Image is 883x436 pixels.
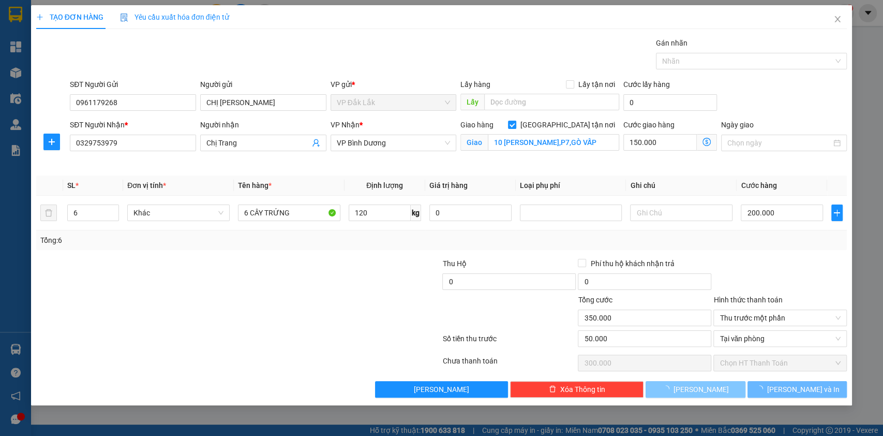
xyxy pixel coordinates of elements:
button: Close [823,5,852,34]
span: VP Bình Dương [337,135,451,151]
th: Loại phụ phí [516,176,626,196]
span: dollar-circle [702,138,711,146]
div: SĐT Người Gửi [70,79,196,90]
span: Lấy [460,94,484,110]
input: 0 [429,205,512,221]
div: Người gửi [200,79,326,90]
span: Định lượng [366,181,403,190]
span: loading [756,385,767,393]
div: Chưa thanh toán [442,355,577,373]
span: plus [44,138,59,146]
span: Khác [133,205,223,221]
span: VP Nhận [331,121,360,129]
img: icon [120,13,128,22]
label: Số tiền thu trước [443,335,497,343]
button: deleteXóa Thông tin [510,381,643,398]
input: VD: Bàn, Ghế [238,205,340,221]
div: Người nhận [200,119,326,130]
span: plus [36,13,43,21]
span: Yêu cầu xuất hóa đơn điện tử [120,13,229,21]
label: Cước lấy hàng [623,80,670,89]
label: Gán nhãn [656,39,687,47]
label: Hình thức thanh toán [713,296,782,304]
input: Giao tận nơi [488,134,619,151]
span: [PERSON_NAME] [674,384,729,395]
span: Thu trước một phần [720,310,841,326]
button: plus [43,134,60,150]
button: delete [40,205,57,221]
label: Cước giao hàng [623,121,675,129]
span: Giao hàng [460,121,493,129]
span: delete [549,385,556,394]
div: VP gửi [331,79,457,90]
div: SĐT Người Nhận [70,119,196,130]
span: Giao [460,134,488,151]
span: Lấy tận nơi [574,79,619,90]
span: Chọn HT Thanh Toán [720,355,841,371]
span: Tại văn phòng [720,331,841,346]
span: Xóa Thông tin [560,384,605,395]
th: Ghi chú [626,176,737,196]
span: Phí thu hộ khách nhận trả [586,258,678,269]
input: 0 [578,330,711,347]
span: SL [67,181,76,190]
span: TẠO ĐƠN HÀNG [36,13,103,21]
span: loading [662,385,674,393]
span: user-add [312,139,320,147]
span: Giá trị hàng [429,181,468,190]
span: close [833,15,842,23]
button: [PERSON_NAME] và In [747,381,847,398]
span: [PERSON_NAME] và In [767,384,840,395]
span: Tổng cước [578,296,612,304]
span: Cước hàng [741,181,776,190]
span: plus [832,209,842,217]
label: Ngày giao [721,121,754,129]
button: [PERSON_NAME] [375,381,508,398]
span: [PERSON_NAME] [414,384,469,395]
button: [PERSON_NAME] [646,381,745,398]
span: kg [411,205,421,221]
span: [GEOGRAPHIC_DATA] tận nơi [516,119,619,130]
button: plus [831,205,843,221]
span: Lấy hàng [460,80,490,89]
input: Cước giao hàng [623,134,697,151]
span: Thu Hộ [442,259,466,268]
input: Dọc đường [484,94,619,110]
input: Ghi Chú [630,205,732,221]
input: Ngày giao [727,137,832,149]
span: Tên hàng [238,181,272,190]
div: Tổng: 6 [40,235,341,246]
span: Đơn vị tính [127,181,166,190]
input: Cước lấy hàng [623,94,717,111]
span: VP Đắk Lắk [337,95,451,110]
